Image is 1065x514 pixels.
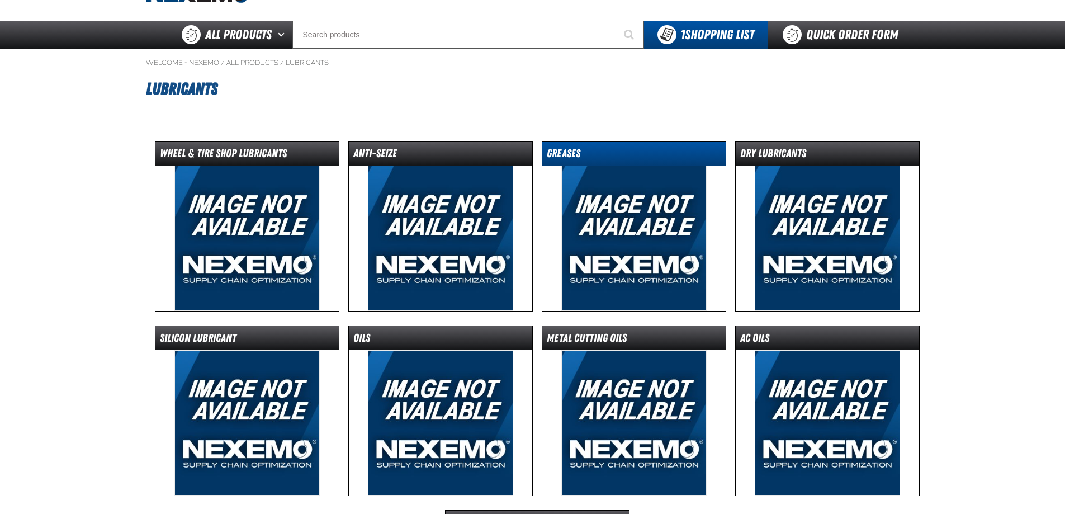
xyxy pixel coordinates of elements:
img: Greases [561,166,707,311]
button: Open All Products pages [274,21,292,49]
a: Wheel & Tire Shop Lubricants [155,141,339,312]
a: Lubricants [286,58,329,67]
span: / [221,58,225,67]
button: Start Searching [616,21,644,49]
a: Greases [542,141,726,312]
img: Oils [368,350,513,496]
a: Anti-Seize [348,141,533,312]
dt: Oils [349,331,532,350]
dt: Greases [542,146,726,166]
img: AC Oils [755,350,900,496]
dt: Dry Lubricants [736,146,919,166]
dt: Anti-Seize [349,146,532,166]
a: Welcome - Nexemo [146,58,219,67]
input: Search [292,21,644,49]
a: Dry Lubricants [735,141,920,312]
a: Metal Cutting Oils [542,326,726,496]
img: Anti-Seize [368,166,513,311]
a: Silicon Lubricant [155,326,339,496]
dt: AC Oils [736,331,919,350]
nav: Breadcrumbs [146,58,920,67]
span: / [280,58,284,67]
img: Silicon Lubricant [174,350,320,496]
span: Shopping List [680,27,754,43]
dt: Wheel & Tire Shop Lubricants [155,146,339,166]
img: Dry Lubricants [755,166,900,311]
dt: Silicon Lubricant [155,331,339,350]
img: Wheel & Tire Shop Lubricants [174,166,320,311]
h1: Lubricants [146,74,920,104]
strong: 1 [680,27,685,43]
dt: Metal Cutting Oils [542,331,726,350]
span: All Products [205,25,272,45]
button: You have 1 Shopping List. Open to view details [644,21,768,49]
a: All Products [226,58,278,67]
a: Quick Order Form [768,21,919,49]
a: AC Oils [735,326,920,496]
a: Oils [348,326,533,496]
img: Metal Cutting Oils [561,350,707,496]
